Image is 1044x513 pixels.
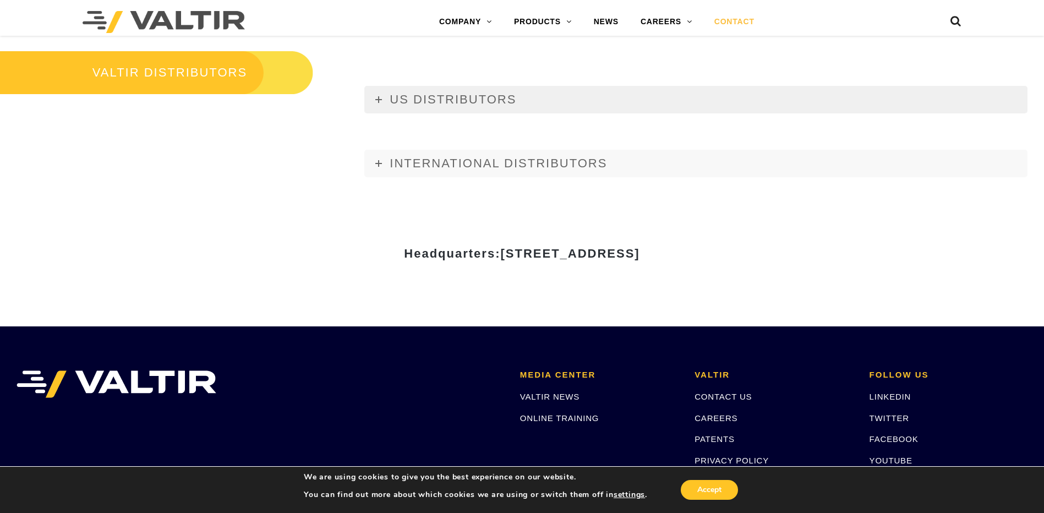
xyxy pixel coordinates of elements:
[681,480,738,500] button: Accept
[83,11,245,33] img: Valtir
[17,370,216,398] img: VALTIR
[520,370,678,380] h2: MEDIA CENTER
[304,472,647,482] p: We are using cookies to give you the best experience on our website.
[583,11,630,33] a: NEWS
[695,392,752,401] a: CONTACT US
[428,11,503,33] a: COMPANY
[630,11,703,33] a: CAREERS
[695,434,735,444] a: PATENTS
[390,156,607,170] span: INTERNATIONAL DISTRIBUTORS
[614,490,645,500] button: settings
[695,413,737,423] a: CAREERS
[695,370,852,380] h2: VALTIR
[520,413,599,423] a: ONLINE TRAINING
[404,247,639,260] strong: Headquarters:
[695,456,769,465] a: PRIVACY POLICY
[703,11,766,33] a: CONTACT
[364,150,1027,177] a: INTERNATIONAL DISTRIBUTORS
[870,392,911,401] a: LINKEDIN
[870,413,909,423] a: TWITTER
[870,370,1027,380] h2: FOLLOW US
[304,490,647,500] p: You can find out more about which cookies we are using or switch them off in .
[870,434,919,444] a: FACEBOOK
[500,247,639,260] span: [STREET_ADDRESS]
[364,86,1027,113] a: US DISTRIBUTORS
[503,11,583,33] a: PRODUCTS
[390,92,516,106] span: US DISTRIBUTORS
[870,456,912,465] a: YOUTUBE
[520,392,580,401] a: VALTIR NEWS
